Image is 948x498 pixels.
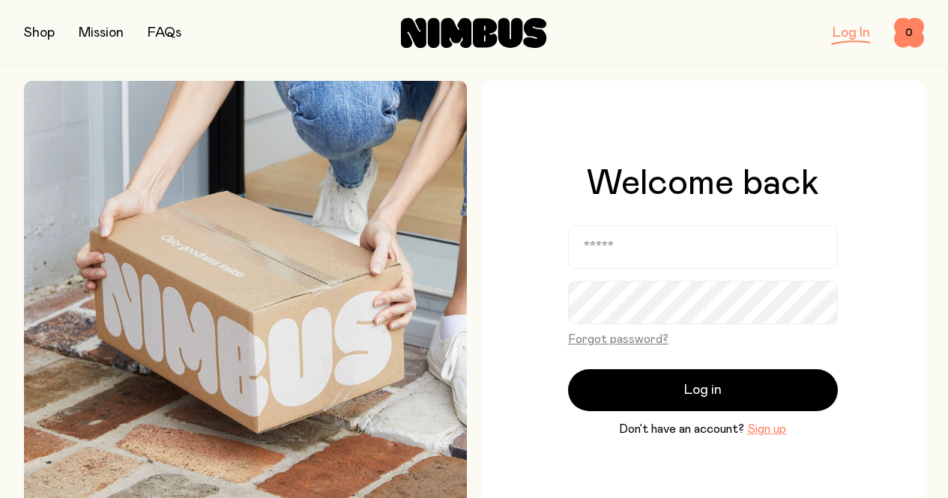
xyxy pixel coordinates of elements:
[747,420,786,438] button: Sign up
[587,166,819,201] h1: Welcome back
[148,26,181,40] a: FAQs
[684,380,722,401] span: Log in
[568,369,838,411] button: Log in
[79,26,124,40] a: Mission
[568,330,668,348] button: Forgot password?
[833,26,870,40] a: Log In
[619,420,744,438] span: Don’t have an account?
[894,18,924,48] button: 0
